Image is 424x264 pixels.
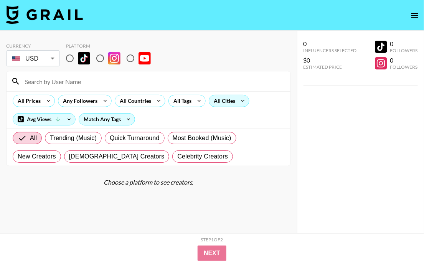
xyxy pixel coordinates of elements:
iframe: Drift Widget Chat Controller [386,226,415,255]
div: Followers [390,48,418,53]
div: $0 [304,56,357,64]
div: 0 [390,40,418,48]
div: USD [8,52,58,65]
div: Currency [6,43,60,49]
div: All Countries [115,95,153,107]
span: Most Booked (Music) [173,134,231,143]
span: Quick Turnaround [110,134,160,143]
span: All [30,134,37,143]
span: New Creators [18,152,56,161]
div: Step 1 of 2 [201,237,223,243]
div: Platform [66,43,157,49]
div: Match Any Tags [79,114,135,125]
div: Estimated Price [304,64,357,70]
div: 0 [304,40,357,48]
img: TikTok [78,52,90,64]
div: All Prices [13,95,42,107]
div: Avg Views [13,114,75,125]
input: Search by User Name [20,75,286,87]
div: Followers [390,64,418,70]
div: Choose a platform to see creators. [6,178,291,186]
div: Any Followers [58,95,99,107]
img: Instagram [108,52,120,64]
img: Grail Talent [6,5,83,24]
div: All Cities [209,95,237,107]
span: Trending (Music) [50,134,97,143]
span: [DEMOGRAPHIC_DATA] Creators [69,152,165,161]
div: 0 [390,56,418,64]
img: YouTube [139,52,151,64]
span: Celebrity Creators [177,152,228,161]
div: All Tags [169,95,193,107]
button: open drawer [407,8,422,23]
button: Next [198,246,226,261]
div: Influencers Selected [304,48,357,53]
